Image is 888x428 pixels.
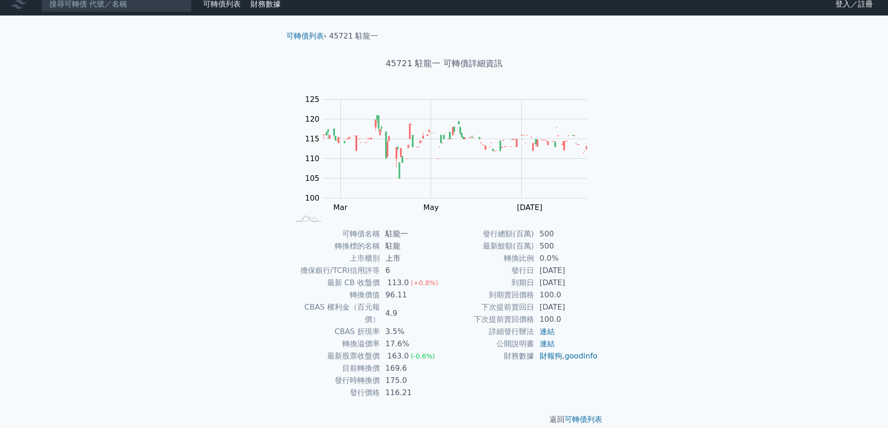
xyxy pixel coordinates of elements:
[290,289,380,301] td: 轉換價值
[333,203,348,212] tspan: Mar
[540,327,555,336] a: 連結
[534,265,598,277] td: [DATE]
[385,350,411,362] div: 163.0
[290,326,380,338] td: CBAS 折現率
[534,301,598,313] td: [DATE]
[444,326,534,338] td: 詳細發行辦法
[305,154,320,163] tspan: 110
[290,277,380,289] td: 最新 CB 收盤價
[565,415,602,424] a: 可轉債列表
[444,313,534,326] td: 下次提前賣回價格
[380,265,444,277] td: 6
[380,374,444,387] td: 175.0
[380,252,444,265] td: 上市
[380,289,444,301] td: 96.11
[290,387,380,399] td: 發行價格
[305,134,320,143] tspan: 115
[305,194,320,202] tspan: 100
[444,265,534,277] td: 發行日
[540,351,562,360] a: 財報狗
[540,339,555,348] a: 連結
[534,350,598,362] td: ,
[380,301,444,326] td: 4.9
[305,115,320,124] tspan: 120
[444,252,534,265] td: 轉換比例
[411,279,438,287] span: (+0.8%)
[305,95,320,104] tspan: 125
[300,95,601,212] g: Chart
[380,362,444,374] td: 169.6
[380,228,444,240] td: 駐龍一
[444,350,534,362] td: 財務數據
[444,240,534,252] td: 最新餘額(百萬)
[380,387,444,399] td: 116.21
[290,350,380,362] td: 最新股票收盤價
[423,203,439,212] tspan: May
[534,289,598,301] td: 100.0
[534,252,598,265] td: 0.0%
[380,326,444,338] td: 3.5%
[444,338,534,350] td: 公開說明書
[534,228,598,240] td: 500
[290,265,380,277] td: 擔保銀行/TCRI信用評等
[380,338,444,350] td: 17.6%
[290,338,380,350] td: 轉換溢價率
[323,116,587,179] g: Series
[385,277,411,289] div: 113.0
[305,174,320,183] tspan: 105
[534,277,598,289] td: [DATE]
[279,57,610,70] h1: 45721 駐龍一 可轉債詳細資訊
[411,352,435,360] span: (-0.6%)
[290,228,380,240] td: 可轉債名稱
[286,31,324,40] a: 可轉債列表
[534,313,598,326] td: 100.0
[444,277,534,289] td: 到期日
[286,31,327,42] li: ›
[279,414,610,425] p: 返回
[329,31,378,42] li: 45721 駐龍一
[444,301,534,313] td: 下次提前賣回日
[534,240,598,252] td: 500
[290,362,380,374] td: 目前轉換價
[517,203,542,212] tspan: [DATE]
[290,252,380,265] td: 上市櫃別
[444,289,534,301] td: 到期賣回價格
[290,240,380,252] td: 轉換標的名稱
[290,301,380,326] td: CBAS 權利金（百元報價）
[444,228,534,240] td: 發行總額(百萬)
[565,351,597,360] a: goodinfo
[290,374,380,387] td: 發行時轉換價
[380,240,444,252] td: 駐龍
